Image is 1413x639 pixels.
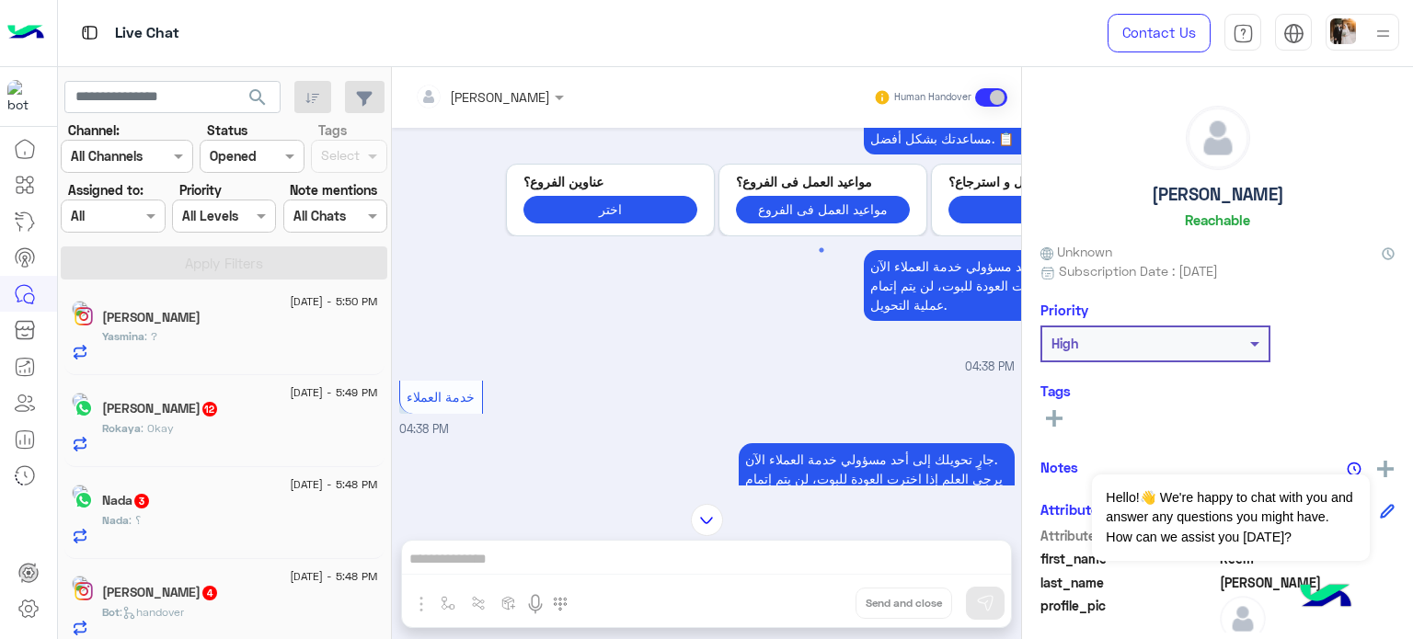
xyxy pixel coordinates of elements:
img: hulul-logo.png [1293,565,1358,630]
h5: [PERSON_NAME] [1152,184,1284,205]
span: 4 [202,586,217,600]
img: Logo [7,14,44,52]
button: اختر [948,196,1122,223]
span: 04:38 PM [399,422,449,436]
span: Okay [141,421,174,435]
h6: Reachable [1185,211,1250,228]
img: picture [72,485,88,501]
label: Status [207,120,247,140]
img: defaultAdmin.png [1187,107,1249,169]
h6: Notes [1040,459,1078,475]
span: last_name [1040,573,1216,592]
span: [DATE] - 5:49 PM [290,384,377,401]
img: Instagram [75,582,93,600]
img: profile [1372,22,1395,45]
span: first_name [1040,549,1216,568]
span: [DATE] - 5:48 PM [290,476,377,493]
p: 3/9/2025, 4:38 PM [739,443,1015,514]
button: Send and close [856,588,952,619]
p: طريقة عمل استبدال و استرجاع؟ [948,172,1122,191]
h6: Priority [1040,302,1088,318]
img: picture [72,576,88,592]
h6: Tags [1040,382,1395,399]
h5: Nada [102,493,151,508]
p: Live Chat [115,21,179,46]
span: Unknown [1040,242,1112,261]
a: tab [1224,14,1261,52]
img: picture [72,301,88,317]
img: tab [1283,23,1304,44]
span: : handover [120,605,184,619]
span: 3 [134,494,149,508]
img: userImage [1330,18,1356,44]
h5: Rahma Mohamed [102,585,219,600]
p: مواعيد العمل فى الفروع؟ [736,172,910,191]
label: Assigned to: [68,180,144,200]
img: WhatsApp [75,491,93,509]
button: search [235,81,281,120]
span: [DATE] - 5:50 PM [290,293,377,310]
button: اختر [523,196,697,223]
span: search [247,86,269,108]
img: tab [78,21,101,44]
h5: Rokaya Samy [102,401,219,416]
span: Bot [102,605,120,619]
a: Contact Us [1108,14,1211,52]
h6: Attributes [1040,501,1106,518]
p: عناوين الفروع؟ [523,172,697,191]
button: مواعيد العمل فى الفروع [736,196,910,223]
span: [DATE] - 5:48 PM [290,568,377,585]
img: 919860931428189 [7,80,40,113]
span: profile_pic [1040,596,1216,638]
button: Apply Filters [61,246,387,280]
img: Instagram [75,307,93,325]
span: 12 [202,402,217,416]
img: add [1377,461,1394,477]
span: ? [144,329,157,343]
span: خدمة العملاء [407,389,475,405]
label: Channel: [68,120,120,140]
label: Priority [179,180,222,200]
button: 1 of 1 [812,241,831,259]
img: scroll [691,504,723,536]
img: tab [1233,23,1254,44]
img: WhatsApp [75,399,93,417]
p: 3/9/2025, 4:38 PM [864,250,1140,321]
label: Note mentions [290,180,377,200]
h5: Yasmina Mostafa [102,310,201,325]
span: Attribute Name [1040,526,1216,545]
span: Ibrahim [1220,573,1396,592]
span: 04:38 PM [965,359,1015,376]
span: Yasmina [102,329,144,343]
small: Human Handover [894,90,971,105]
span: Hello!👋 We're happy to chat with you and answer any questions you might have. How can we assist y... [1092,474,1369,561]
span: Nada [102,513,129,527]
span: Subscription Date : [DATE] [1059,261,1218,280]
span: ؟ [129,513,141,527]
span: Rokaya [102,421,141,435]
img: picture [72,393,88,409]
